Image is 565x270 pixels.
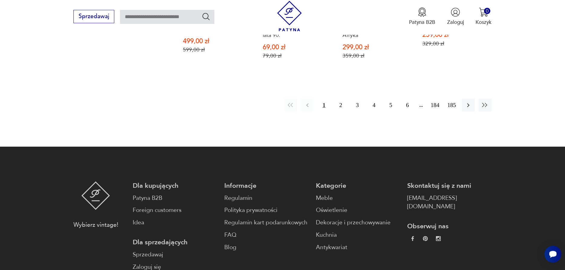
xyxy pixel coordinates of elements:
p: 359,00 zł [343,53,408,59]
p: Dla sprzedających [133,238,217,247]
img: Ikonka użytkownika [451,8,460,17]
a: Regulamin kart podarunkowych [224,218,309,227]
a: Antykwariat [316,243,400,252]
p: Informacje [224,181,309,190]
p: Patyna B2B [409,19,435,26]
p: 69,00 zł [263,44,329,50]
h3: Otwieracz do butelek Delfin, BMF, [GEOGRAPHIC_DATA], lata 90. [263,14,329,38]
p: 259,00 zł [422,32,488,38]
p: Wybierz vintage! [73,221,118,229]
p: 79,00 zł [263,53,329,59]
p: Skontaktuj się z nami [407,181,492,190]
img: Patyna - sklep z meblami i dekoracjami vintage [81,181,110,210]
p: 499,00 zł [183,38,249,44]
img: Patyna - sklep z meblami i dekoracjami vintage [274,1,305,31]
a: FAQ [224,231,309,239]
a: [EMAIL_ADDRESS][DOMAIN_NAME] [407,194,492,211]
a: Ikona medaluPatyna B2B [409,8,435,26]
img: da9060093f698e4c3cedc1453eec5031.webp [410,236,415,241]
p: Dla kupujących [133,181,217,190]
iframe: Smartsupp widget button [544,246,561,263]
a: Kuchnia [316,231,400,239]
a: Patyna B2B [133,194,217,203]
p: Zaloguj [447,19,464,26]
button: 0Koszyk [476,8,492,26]
h3: Romantyczna figura całującej się pary, ręcznie rzeźbiona, drewniana, Afryka [343,14,408,38]
img: 37d27d81a828e637adc9f9cb2e3d3a8a.webp [423,236,428,241]
button: 184 [428,99,441,112]
button: 5 [384,99,397,112]
button: Szukaj [202,12,210,21]
a: Blog [224,243,309,252]
button: Sprzedawaj [73,10,114,23]
p: 299,00 zł [343,44,408,50]
button: 4 [368,99,381,112]
p: Kategorie [316,181,400,190]
a: Meble [316,194,400,203]
p: 599,00 zł [183,47,249,53]
button: 6 [401,99,414,112]
img: c2fd9cf7f39615d9d6839a72ae8e59e5.webp [436,236,441,241]
p: Obserwuj nas [407,222,492,231]
button: Zaloguj [447,8,464,26]
button: 185 [445,99,458,112]
button: 3 [351,99,364,112]
p: 329,00 zł [422,41,488,47]
p: Koszyk [476,19,492,26]
a: Foreign customers [133,206,217,215]
a: Sprzedawaj [133,250,217,259]
button: Patyna B2B [409,8,435,26]
button: 2 [334,99,347,112]
div: 0 [484,8,490,14]
a: Oświetlenie [316,206,400,215]
a: Polityka prywatności [224,206,309,215]
a: Sprzedawaj [73,15,114,19]
a: Dekoracje i przechowywanie [316,218,400,227]
button: 1 [317,99,330,112]
img: Ikona medalu [417,8,427,17]
a: Regulamin [224,194,309,203]
img: Ikona koszyka [479,8,488,17]
a: Idea [133,218,217,227]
